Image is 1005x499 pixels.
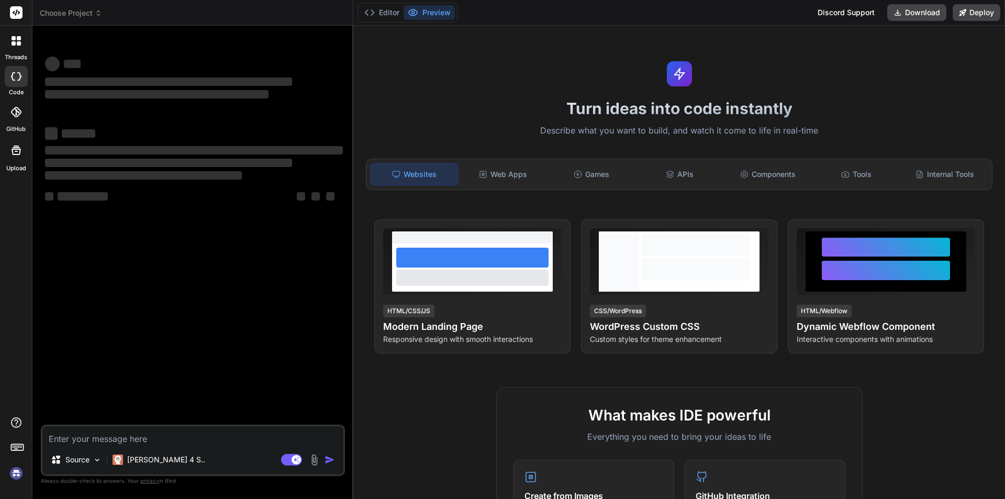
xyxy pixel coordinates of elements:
[901,163,988,185] div: Internal Tools
[65,454,90,465] p: Source
[58,192,108,201] span: ‌
[9,88,24,97] label: code
[40,8,102,18] span: Choose Project
[45,57,60,71] span: ‌
[590,319,768,334] h4: WordPress Custom CSS
[311,192,320,201] span: ‌
[45,90,269,98] span: ‌
[5,53,27,62] label: threads
[45,159,292,167] span: ‌
[590,334,768,345] p: Custom styles for theme enhancement
[887,4,946,21] button: Download
[45,192,53,201] span: ‌
[383,334,562,345] p: Responsive design with smooth interactions
[325,454,335,465] img: icon
[297,192,305,201] span: ‌
[590,305,646,317] div: CSS/WordPress
[45,171,242,180] span: ‌
[460,163,546,185] div: Web Apps
[326,192,334,201] span: ‌
[797,319,975,334] h4: Dynamic Webflow Component
[93,456,102,464] img: Pick Models
[360,99,999,118] h1: Turn ideas into code instantly
[127,454,205,465] p: [PERSON_NAME] 4 S..
[513,430,845,443] p: Everything you need to bring your ideas to life
[41,476,345,486] p: Always double-check its answers. Your in Bind
[797,305,852,317] div: HTML/Webflow
[7,464,25,482] img: signin
[6,125,26,134] label: GitHub
[64,60,81,68] span: ‌
[549,163,635,185] div: Games
[636,163,723,185] div: APIs
[404,5,455,20] button: Preview
[797,334,975,345] p: Interactive components with animations
[45,77,292,86] span: ‌
[360,5,404,20] button: Editor
[62,129,95,138] span: ‌
[513,404,845,426] h2: What makes IDE powerful
[383,305,434,317] div: HTML/CSS/JS
[811,4,881,21] div: Discord Support
[813,163,900,185] div: Tools
[6,164,26,173] label: Upload
[953,4,1000,21] button: Deploy
[371,163,458,185] div: Websites
[308,454,320,466] img: attachment
[45,127,58,140] span: ‌
[113,454,123,465] img: Claude 4 Sonnet
[725,163,811,185] div: Components
[383,319,562,334] h4: Modern Landing Page
[140,478,159,484] span: privacy
[360,124,999,138] p: Describe what you want to build, and watch it come to life in real-time
[45,146,343,154] span: ‌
